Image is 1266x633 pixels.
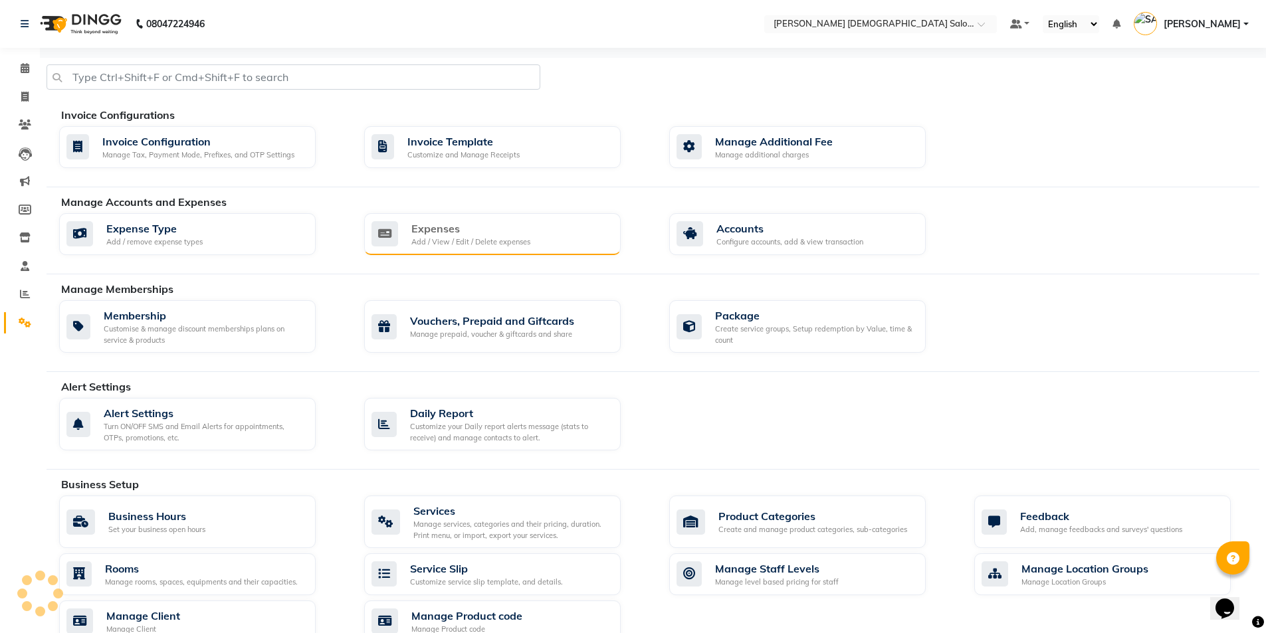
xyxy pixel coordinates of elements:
[669,213,954,256] a: AccountsConfigure accounts, add & view transaction
[715,323,915,345] div: Create service groups, Setup redemption by Value, time & count
[715,149,833,161] div: Manage additional charges
[1020,508,1182,524] div: Feedback
[411,221,530,236] div: Expenses
[102,134,294,149] div: Invoice Configuration
[410,577,563,588] div: Customize service slip template, and details.
[1210,580,1253,620] iframe: chat widget
[105,577,298,588] div: Manage rooms, spaces, equipments and their capacities.
[1021,577,1148,588] div: Manage Location Groups
[104,405,305,421] div: Alert Settings
[715,561,839,577] div: Manage Staff Levels
[669,496,954,548] a: Product CategoriesCreate and manage product categories, sub-categories
[413,503,610,519] div: Services
[410,313,574,329] div: Vouchers, Prepaid and Giftcards
[410,329,574,340] div: Manage prepaid, voucher & giftcards and share
[47,64,540,90] input: Type Ctrl+Shift+F or Cmd+Shift+F to search
[146,5,205,43] b: 08047224946
[364,300,649,353] a: Vouchers, Prepaid and GiftcardsManage prepaid, voucher & giftcards and share
[364,213,649,256] a: ExpensesAdd / View / Edit / Delete expenses
[59,398,344,450] a: Alert SettingsTurn ON/OFF SMS and Email Alerts for appointments, OTPs, promotions, etc.
[411,608,522,624] div: Manage Product code
[59,126,344,168] a: Invoice ConfigurationManage Tax, Payment Mode, Prefixes, and OTP Settings
[364,398,649,450] a: Daily ReportCustomize your Daily report alerts message (stats to receive) and manage contacts to ...
[106,236,203,248] div: Add / remove expense types
[716,221,863,236] div: Accounts
[364,126,649,168] a: Invoice TemplateCustomize and Manage Receipts
[59,553,344,595] a: RoomsManage rooms, spaces, equipments and their capacities.
[718,508,907,524] div: Product Categories
[669,300,954,353] a: PackageCreate service groups, Setup redemption by Value, time & count
[1134,12,1157,35] img: SAJJAN KAGADIYA
[105,561,298,577] div: Rooms
[106,221,203,236] div: Expense Type
[104,323,305,345] div: Customise & manage discount memberships plans on service & products
[104,421,305,443] div: Turn ON/OFF SMS and Email Alerts for appointments, OTPs, promotions, etc.
[410,405,610,421] div: Daily Report
[715,577,839,588] div: Manage level based pricing for staff
[1021,561,1148,577] div: Manage Location Groups
[102,149,294,161] div: Manage Tax, Payment Mode, Prefixes, and OTP Settings
[1164,17,1241,31] span: [PERSON_NAME]
[410,421,610,443] div: Customize your Daily report alerts message (stats to receive) and manage contacts to alert.
[411,236,530,248] div: Add / View / Edit / Delete expenses
[108,524,205,535] div: Set your business open hours
[59,213,344,256] a: Expense TypeAdd / remove expense types
[108,508,205,524] div: Business Hours
[715,308,915,323] div: Package
[104,308,305,323] div: Membership
[34,5,125,43] img: logo
[716,236,863,248] div: Configure accounts, add & view transaction
[407,149,520,161] div: Customize and Manage Receipts
[407,134,520,149] div: Invoice Template
[364,496,649,548] a: ServicesManage services, categories and their pricing, duration. Print menu, or import, export yo...
[364,553,649,595] a: Service SlipCustomize service slip template, and details.
[715,134,833,149] div: Manage Additional Fee
[106,608,180,624] div: Manage Client
[59,300,344,353] a: MembershipCustomise & manage discount memberships plans on service & products
[974,553,1259,595] a: Manage Location GroupsManage Location Groups
[59,496,344,548] a: Business HoursSet your business open hours
[410,561,563,577] div: Service Slip
[669,553,954,595] a: Manage Staff LevelsManage level based pricing for staff
[974,496,1259,548] a: FeedbackAdd, manage feedbacks and surveys' questions
[413,519,610,541] div: Manage services, categories and their pricing, duration. Print menu, or import, export your servi...
[718,524,907,535] div: Create and manage product categories, sub-categories
[669,126,954,168] a: Manage Additional FeeManage additional charges
[1020,524,1182,535] div: Add, manage feedbacks and surveys' questions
